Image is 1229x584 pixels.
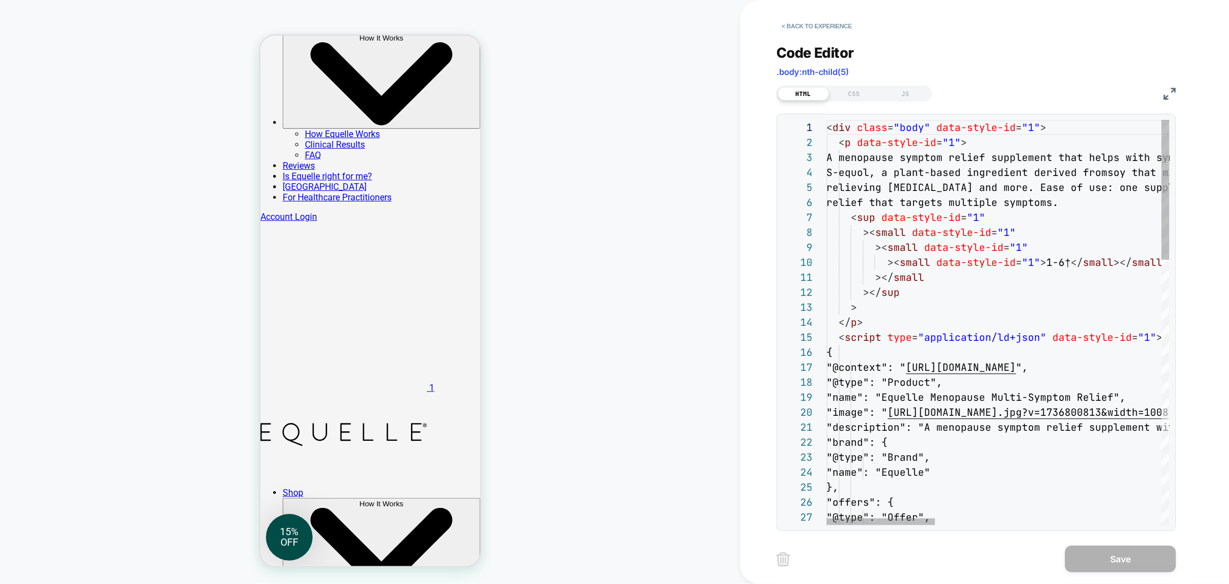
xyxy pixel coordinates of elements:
[827,466,931,479] span: "name": "Equelle"
[888,121,894,134] span: =
[22,462,220,559] button: How It Works
[1083,256,1114,269] span: small
[782,315,812,330] div: 14
[882,211,961,224] span: data-style-id
[20,501,38,512] span: OFF
[1132,256,1163,269] span: small
[1096,391,1126,404] span: ief",
[782,435,812,450] div: 22
[876,241,888,254] span: ><
[829,87,880,100] div: CSS
[782,450,812,465] div: 23
[906,361,1016,374] span: [URL][DOMAIN_NAME]
[782,285,812,300] div: 12
[925,241,1004,254] span: data-style-id
[782,240,812,255] div: 9
[169,347,174,358] span: 1
[782,375,812,390] div: 18
[1053,331,1132,344] span: data-style-id
[1157,331,1163,344] span: >
[22,157,131,167] span: For Healthcare Practitioners
[782,420,812,435] div: 21
[894,121,931,134] span: "body"
[782,165,812,180] div: 4
[827,361,906,374] span: "@context": "
[827,406,888,419] span: "image": "
[782,135,812,150] div: 2
[998,406,1169,419] span: .jpg?v=1736800813&width=1008
[912,331,919,344] span: =
[827,121,833,134] span: <
[845,136,851,149] span: p
[782,525,812,540] div: 28
[782,180,812,195] div: 5
[827,181,1126,194] span: relieving [MEDICAL_DATA] and more. Ease of use: o
[888,241,919,254] span: small
[888,406,998,419] span: [URL][DOMAIN_NAME]
[1022,121,1041,134] span: "1"
[782,255,812,270] div: 10
[44,93,119,104] span: How Equelle Works
[1065,546,1176,572] button: Save
[857,136,937,149] span: data-style-id
[864,286,882,299] span: ></
[827,346,833,359] span: {
[782,390,812,405] div: 19
[44,114,61,125] span: FAQ
[776,44,854,61] span: Code Editor
[888,331,912,344] span: type
[6,479,52,525] div: 15% OFF
[1041,256,1047,269] span: >
[827,391,1096,404] span: "name": "Equelle Menopause Multi-Symptom Rel
[857,211,876,224] span: sup
[827,421,1096,434] span: "description": "A menopause symptom relief s
[864,226,876,239] span: ><
[937,256,1016,269] span: data-style-id
[44,104,104,114] a: Clinical Results
[1164,88,1176,100] img: fullscreen
[882,286,900,299] span: sup
[1016,256,1022,269] span: =
[894,271,925,284] span: small
[827,376,943,389] span: "@type": "Product",
[782,345,812,360] div: 16
[1071,256,1083,269] span: </
[99,464,143,472] span: How It Works
[888,256,900,269] span: ><
[827,436,888,449] span: "brand": {
[782,210,812,225] div: 7
[782,480,812,495] div: 25
[782,510,812,525] div: 27
[782,405,812,420] div: 20
[827,451,931,464] span: "@type": "Brand",
[1004,241,1010,254] span: =
[851,211,857,224] span: <
[827,496,894,509] span: "offers": {
[943,136,961,149] span: "1"
[961,136,967,149] span: >
[1114,256,1132,269] span: ></
[833,121,851,134] span: div
[827,481,839,494] span: },
[782,330,812,345] div: 15
[857,316,864,329] span: >
[851,301,857,314] span: >
[778,87,829,100] div: HTML
[827,511,931,523] span: "@type": "Offer",
[876,226,906,239] span: small
[857,121,888,134] span: class
[1041,121,1047,134] span: >
[900,256,931,269] span: small
[1010,241,1029,254] span: "1"
[880,87,931,100] div: JS
[22,135,112,146] a: Is Equelle right for me?
[961,211,967,224] span: =
[967,211,986,224] span: "1"
[827,196,1059,209] span: relief that targets multiple symptoms.
[937,136,943,149] span: =
[851,316,857,329] span: p
[1022,256,1041,269] span: "1"
[22,125,54,135] span: Reviews
[776,552,790,566] img: delete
